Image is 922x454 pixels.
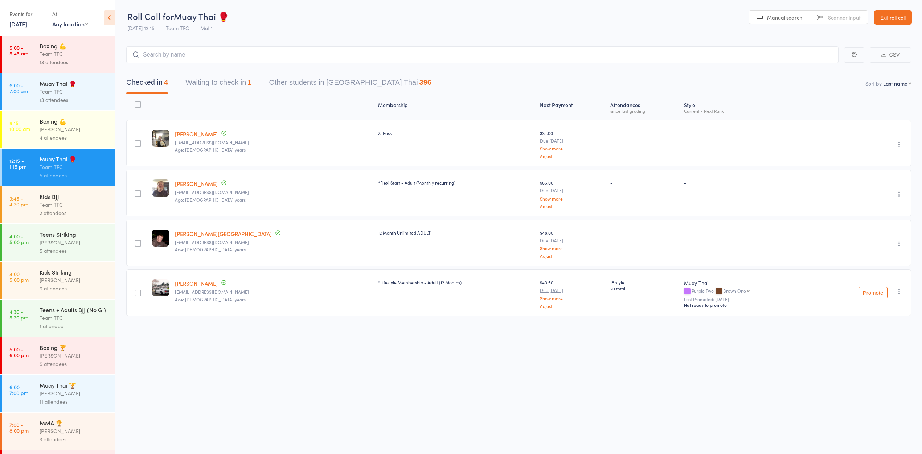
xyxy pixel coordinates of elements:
[127,10,174,22] span: Roll Call for
[378,279,534,285] div: *Lifestyle Membership - Adult (12 Months)
[2,337,115,374] a: 5:00 -6:00 pmBoxing 🏆[PERSON_NAME]5 attendees
[175,190,372,195] small: Sanche01hindle@gmail.com
[40,284,109,293] div: 9 attendees
[40,351,109,360] div: [PERSON_NAME]
[175,140,372,145] small: jbyrnendis@gmail.com
[684,297,808,302] small: Last Promoted: [DATE]
[200,24,213,32] span: Mat 1
[175,180,218,187] a: [PERSON_NAME]
[175,280,218,287] a: [PERSON_NAME]
[540,154,605,158] a: Adjust
[40,171,109,179] div: 5 attendees
[40,96,109,104] div: 13 attendees
[126,46,839,63] input: Search by name
[2,300,115,337] a: 4:30 -5:30 pmTeens + Adults BJJ (No Gi)Team TFC1 attendee
[540,304,605,308] a: Adjust
[40,343,109,351] div: Boxing 🏆
[9,233,29,245] time: 4:00 - 5:00 pm
[378,230,534,236] div: 12 Month Unlimited ADULT
[9,346,29,358] time: 5:00 - 6:00 pm
[540,204,605,209] a: Adjust
[40,322,109,330] div: 1 attendee
[610,108,678,113] div: since last grading
[152,279,169,296] img: image1701856330.png
[40,155,109,163] div: Muay Thai 🥊
[610,179,678,186] div: -
[607,98,681,117] div: Atten­dances
[126,75,168,94] button: Checked in4
[40,58,109,66] div: 13 attendees
[2,375,115,412] a: 6:00 -7:00 pmMuay Thai 🏆[PERSON_NAME]11 attendees
[883,80,907,87] div: Last name
[40,79,109,87] div: Muay Thai 🥊
[540,296,605,301] a: Show more
[540,196,605,201] a: Show more
[2,224,115,261] a: 4:00 -5:00 pmTeens Striking[PERSON_NAME]5 attendees
[540,253,605,258] a: Adjust
[40,247,109,255] div: 5 attendees
[174,10,229,22] span: Muay Thai 🥊
[52,8,88,20] div: At
[9,309,28,320] time: 4:30 - 5:30 pm
[40,276,109,284] div: [PERSON_NAME]
[40,87,109,96] div: Team TFC
[175,146,246,153] span: Age: [DEMOGRAPHIC_DATA] years
[870,47,911,63] button: CSV
[2,413,115,450] a: 7:00 -8:00 pmMMA 🏆[PERSON_NAME]3 attendees
[681,98,811,117] div: Style
[859,287,888,298] button: Promote
[540,188,605,193] small: Due [DATE]
[40,238,109,247] div: [PERSON_NAME]
[40,419,109,427] div: MMA 🏆
[40,306,109,314] div: Teens + Adults BJJ (No Gi)
[540,230,605,258] div: $48.00
[2,111,115,148] a: 9:15 -10:00 amBoxing 💪[PERSON_NAME]4 attendees
[9,195,28,207] time: 3:45 - 4:30 pm
[9,158,26,169] time: 12:15 - 1:15 pm
[40,209,109,217] div: 2 attendees
[175,246,246,252] span: Age: [DEMOGRAPHIC_DATA] years
[40,427,109,435] div: [PERSON_NAME]
[175,240,372,245] small: Lochiehall6@gmail.com
[684,179,808,186] div: -
[9,422,29,433] time: 7:00 - 8:00 pm
[2,262,115,299] a: 4:00 -5:00 pmKids Striking[PERSON_NAME]9 attendees
[40,117,109,125] div: Boxing 💪
[610,230,678,236] div: -
[152,130,169,147] img: image1727834489.png
[684,130,808,136] div: -
[185,75,251,94] button: Waiting to check in1
[610,279,678,285] span: 18 style
[540,288,605,293] small: Due [DATE]
[40,230,109,238] div: Teens Striking
[723,288,746,293] div: Brown One
[874,10,912,25] a: Exit roll call
[247,78,251,86] div: 1
[40,360,109,368] div: 5 attendees
[269,75,431,94] button: Other students in [GEOGRAPHIC_DATA] Thai396
[164,78,168,86] div: 4
[52,20,88,28] div: Any location
[40,201,109,209] div: Team TFC
[378,130,534,136] div: X-Pass
[40,133,109,142] div: 4 attendees
[9,45,28,56] time: 5:00 - 5:45 am
[152,230,169,247] img: image1757575623.png
[127,24,155,32] span: [DATE] 12:15
[2,149,115,186] a: 12:15 -1:15 pmMuay Thai 🥊Team TFC5 attendees
[684,279,808,286] div: Muay Thai
[767,14,802,21] span: Manual search
[610,130,678,136] div: -
[175,130,218,138] a: [PERSON_NAME]
[9,384,28,396] time: 6:00 - 7:00 pm
[40,42,109,50] div: Boxing 💪
[684,230,808,236] div: -
[684,288,808,294] div: Purple Two
[40,389,109,397] div: [PERSON_NAME]
[684,302,808,308] div: Not ready to promote
[540,130,605,158] div: $25.00
[40,50,109,58] div: Team TFC
[2,36,115,73] a: 5:00 -5:45 amBoxing 💪Team TFC13 attendees
[9,20,27,28] a: [DATE]
[40,125,109,133] div: [PERSON_NAME]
